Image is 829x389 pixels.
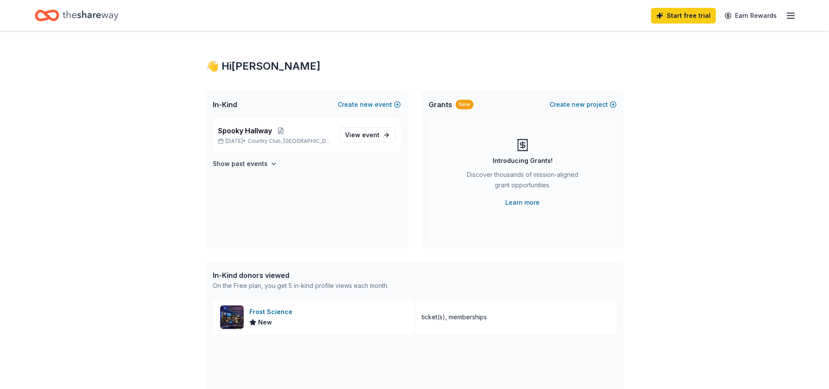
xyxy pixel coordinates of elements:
span: new [360,99,373,110]
span: View [345,130,379,140]
span: Country Club, [GEOGRAPHIC_DATA] [248,138,332,145]
button: Show past events [213,159,277,169]
img: Image for Frost Science [220,305,244,329]
div: 👋 Hi [PERSON_NAME] [206,59,624,73]
span: New [258,317,272,328]
div: Discover thousands of mission-aligned grant opportunities. [463,169,582,194]
button: Createnewproject [550,99,617,110]
div: Frost Science [249,307,296,317]
span: event [362,131,379,139]
div: In-Kind donors viewed [213,270,389,281]
a: View event [339,127,396,143]
a: Learn more [505,197,540,208]
div: Introducing Grants! [493,156,553,166]
a: Home [35,5,118,26]
a: Start free trial [651,8,716,24]
span: Spooky Hallway [218,125,272,136]
span: Grants [429,99,452,110]
h4: Show past events [213,159,268,169]
div: On the Free plan, you get 5 in-kind profile views each month. [213,281,389,291]
p: [DATE] • [218,138,332,145]
a: Earn Rewards [719,8,782,24]
div: ticket(s), memberships [422,312,487,322]
div: New [456,100,473,109]
span: new [572,99,585,110]
span: In-Kind [213,99,237,110]
button: Createnewevent [338,99,401,110]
